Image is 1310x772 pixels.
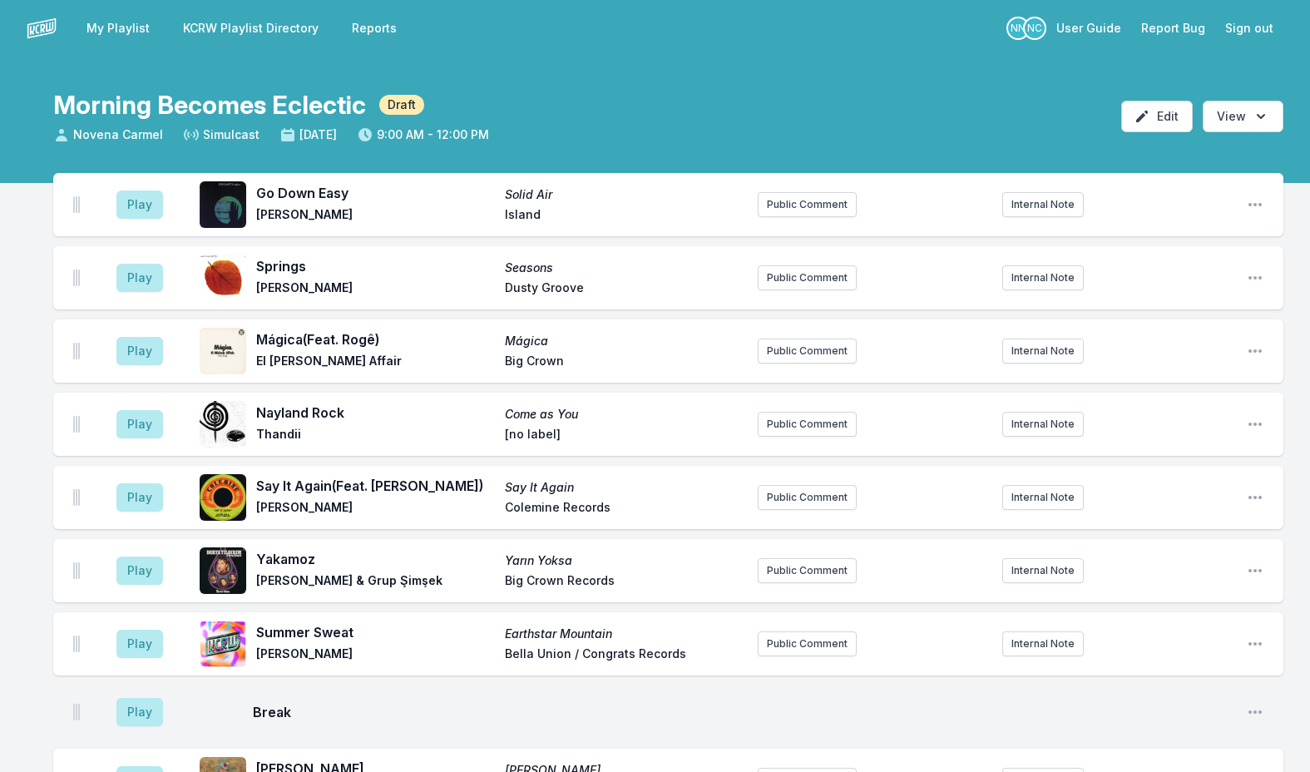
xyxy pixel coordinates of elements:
[73,489,80,506] img: Drag Handle
[1247,416,1263,433] button: Open playlist item options
[256,353,495,373] span: El [PERSON_NAME] Affair
[73,196,80,213] img: Drag Handle
[253,702,1233,722] span: Break
[73,636,80,652] img: Drag Handle
[116,191,163,219] button: Play
[27,13,57,43] img: logo-white-87cec1fa9cbef997252546196dc51331.png
[256,572,495,592] span: [PERSON_NAME] & Grup Şimşek
[200,328,246,374] img: Mágica
[200,621,246,667] img: Earthstar Mountain
[200,547,246,594] img: Yarın Yoksa
[505,260,744,276] span: Seasons
[357,126,489,143] span: 9:00 AM - 12:00 PM
[505,406,744,423] span: Come as You
[256,476,495,496] span: Say It Again (Feat. [PERSON_NAME])
[73,562,80,579] img: Drag Handle
[1247,562,1263,579] button: Open playlist item options
[1002,558,1084,583] button: Internal Note
[505,280,744,299] span: Dusty Groove
[1215,13,1283,43] button: Sign out
[73,343,80,359] img: Drag Handle
[116,630,163,658] button: Play
[256,499,495,519] span: [PERSON_NAME]
[256,206,495,226] span: [PERSON_NAME]
[256,426,495,446] span: Thandii
[116,264,163,292] button: Play
[758,558,857,583] button: Public Comment
[1247,343,1263,359] button: Open playlist item options
[505,626,744,642] span: Earthstar Mountain
[173,13,329,43] a: KCRW Playlist Directory
[505,426,744,446] span: [no label]
[116,557,163,585] button: Play
[200,401,246,448] img: Come as You
[1023,17,1046,40] p: Novena Carmel
[200,181,246,228] img: Solid Air
[73,416,80,433] img: Drag Handle
[200,474,246,521] img: Say It Again
[53,126,163,143] span: Novena Carmel
[1247,704,1263,720] button: Open playlist item options
[256,329,495,349] span: Mágica (Feat. Rogê)
[1002,265,1084,290] button: Internal Note
[256,183,495,203] span: Go Down Easy
[1002,339,1084,364] button: Internal Note
[505,646,744,666] span: Bella Union / Congrats Records
[1247,489,1263,506] button: Open playlist item options
[73,270,80,286] img: Drag Handle
[1002,412,1084,437] button: Internal Note
[342,13,407,43] a: Reports
[256,280,495,299] span: [PERSON_NAME]
[1002,192,1084,217] button: Internal Note
[256,549,495,569] span: Yakamoz
[256,646,495,666] span: [PERSON_NAME]
[505,499,744,519] span: Colemine Records
[505,186,744,203] span: Solid Air
[1131,13,1215,43] a: Report Bug
[505,333,744,349] span: Mágica
[758,412,857,437] button: Public Comment
[116,410,163,438] button: Play
[256,403,495,423] span: Nayland Rock
[183,126,260,143] span: Simulcast
[77,13,160,43] a: My Playlist
[279,126,337,143] span: [DATE]
[116,698,163,726] button: Play
[1203,101,1283,132] button: Open options
[1006,17,1030,40] p: Nassir Nassirzadeh
[505,206,744,226] span: Island
[116,483,163,512] button: Play
[758,485,857,510] button: Public Comment
[505,479,744,496] span: Say It Again
[200,255,246,301] img: Seasons
[256,256,495,276] span: Springs
[505,353,744,373] span: Big Crown
[256,622,495,642] span: Summer Sweat
[505,552,744,569] span: Yarın Yoksa
[1002,485,1084,510] button: Internal Note
[505,572,744,592] span: Big Crown Records
[758,339,857,364] button: Public Comment
[116,337,163,365] button: Play
[758,192,857,217] button: Public Comment
[73,704,80,720] img: Drag Handle
[758,265,857,290] button: Public Comment
[1247,636,1263,652] button: Open playlist item options
[379,95,424,115] span: Draft
[1121,101,1193,132] button: Edit
[1046,13,1131,43] a: User Guide
[53,90,366,120] h1: Morning Becomes Eclectic
[1247,270,1263,286] button: Open playlist item options
[1002,631,1084,656] button: Internal Note
[1247,196,1263,213] button: Open playlist item options
[758,631,857,656] button: Public Comment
